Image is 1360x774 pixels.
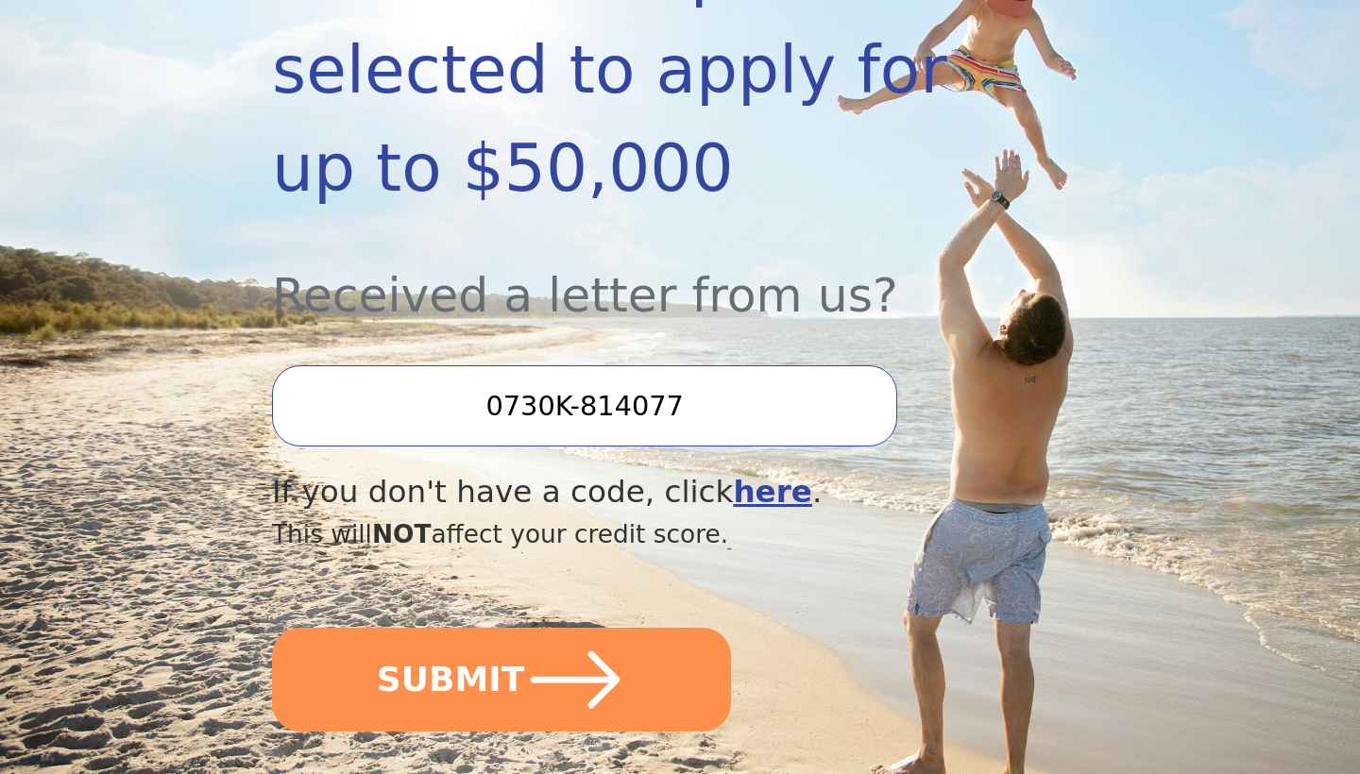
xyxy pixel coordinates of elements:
[272,515,965,553] div: This will affect your credit score.
[272,365,897,446] input: Enter your Offer Code:
[372,519,432,548] span: NOT
[733,474,812,510] a: here
[272,628,731,732] button: SUBMIT
[272,217,965,331] div: Received a letter from us?
[272,469,965,515] div: If you don't have a code, click .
